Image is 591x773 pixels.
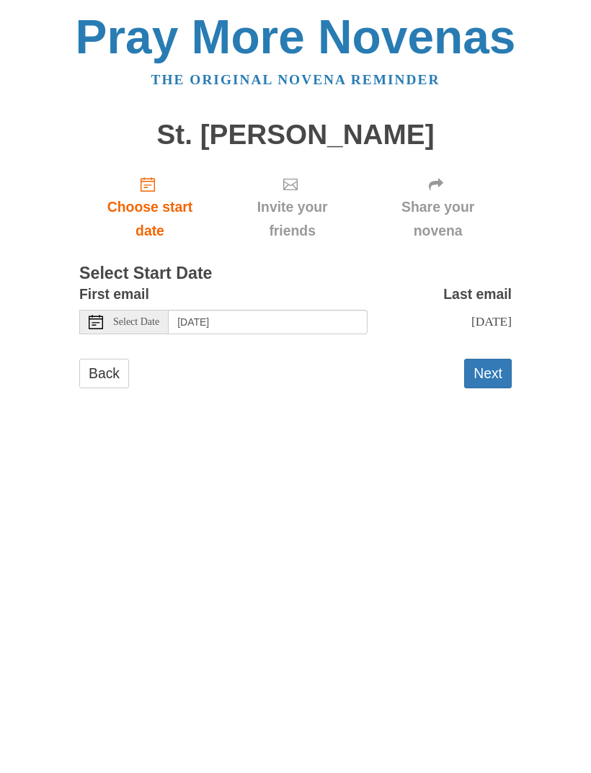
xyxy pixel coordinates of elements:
a: Back [79,359,129,388]
label: First email [79,282,149,306]
label: Last email [443,282,512,306]
a: Pray More Novenas [76,10,516,63]
h1: St. [PERSON_NAME] [79,120,512,151]
span: Select Date [113,317,159,327]
button: Next [464,359,512,388]
span: Invite your friends [235,195,350,243]
span: Share your novena [378,195,497,243]
div: Click "Next" to confirm your start date first. [364,164,512,250]
h3: Select Start Date [79,264,512,283]
div: Click "Next" to confirm your start date first. [221,164,364,250]
a: The original novena reminder [151,72,440,87]
a: Choose start date [79,164,221,250]
span: [DATE] [471,314,512,329]
span: Choose start date [94,195,206,243]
